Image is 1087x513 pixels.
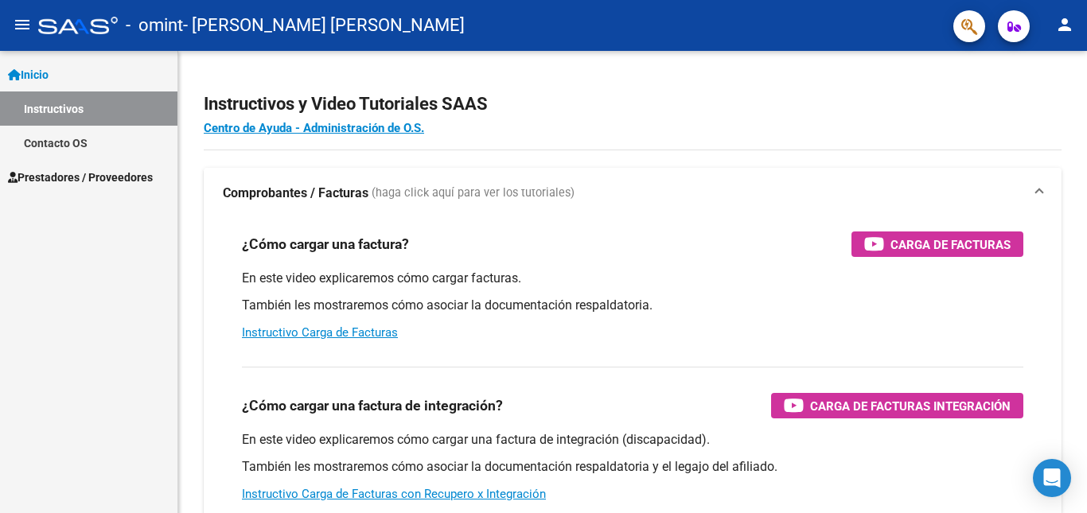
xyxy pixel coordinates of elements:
[8,66,49,84] span: Inicio
[242,487,546,501] a: Instructivo Carga de Facturas con Recupero x Integración
[242,325,398,340] a: Instructivo Carga de Facturas
[810,396,1011,416] span: Carga de Facturas Integración
[1033,459,1071,497] div: Open Intercom Messenger
[8,169,153,186] span: Prestadores / Proveedores
[223,185,368,202] strong: Comprobantes / Facturas
[372,185,575,202] span: (haga click aquí para ver los tutoriales)
[1055,15,1074,34] mat-icon: person
[204,89,1062,119] h2: Instructivos y Video Tutoriales SAAS
[204,168,1062,219] mat-expansion-panel-header: Comprobantes / Facturas (haga click aquí para ver los tutoriales)
[126,8,183,43] span: - omint
[13,15,32,34] mat-icon: menu
[242,458,1023,476] p: También les mostraremos cómo asociar la documentación respaldatoria y el legajo del afiliado.
[242,297,1023,314] p: También les mostraremos cómo asociar la documentación respaldatoria.
[851,231,1023,257] button: Carga de Facturas
[242,270,1023,287] p: En este video explicaremos cómo cargar facturas.
[183,8,465,43] span: - [PERSON_NAME] [PERSON_NAME]
[890,235,1011,255] span: Carga de Facturas
[242,431,1023,449] p: En este video explicaremos cómo cargar una factura de integración (discapacidad).
[204,121,424,135] a: Centro de Ayuda - Administración de O.S.
[771,393,1023,418] button: Carga de Facturas Integración
[242,233,409,255] h3: ¿Cómo cargar una factura?
[242,394,503,417] h3: ¿Cómo cargar una factura de integración?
